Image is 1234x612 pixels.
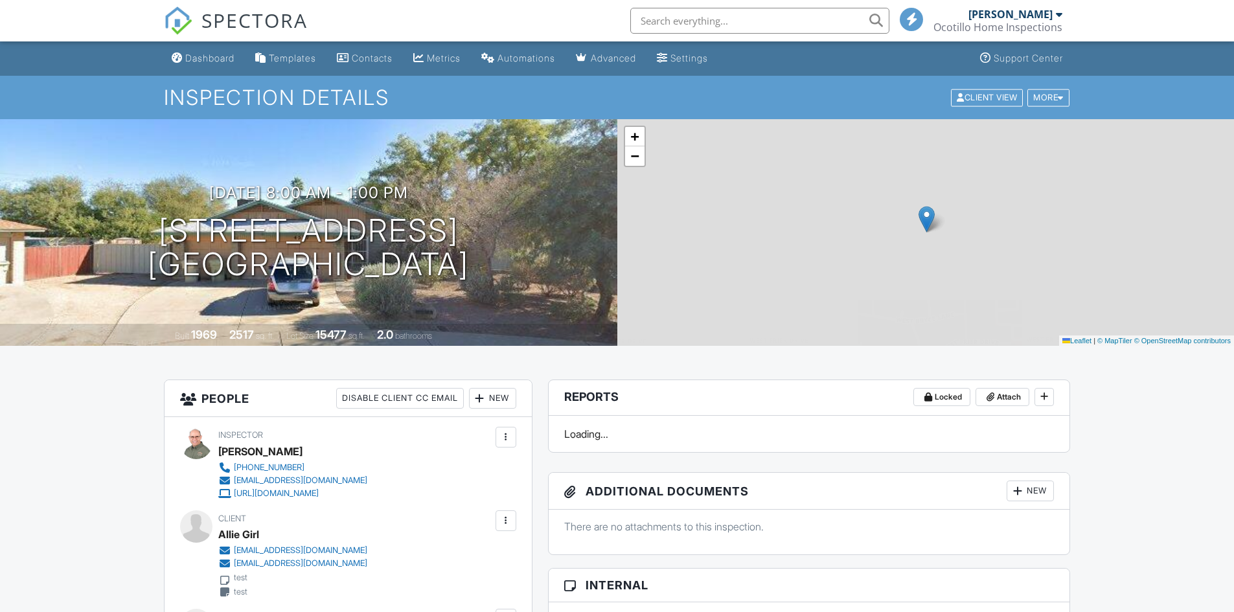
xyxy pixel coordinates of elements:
[164,17,308,45] a: SPECTORA
[164,86,1071,109] h1: Inspection Details
[652,47,713,71] a: Settings
[549,473,1070,510] h3: Additional Documents
[218,514,246,523] span: Client
[218,461,367,474] a: [PHONE_NUMBER]
[625,146,645,166] a: Zoom out
[591,52,636,63] div: Advanced
[933,21,1062,34] div: Ocotillo Home Inspections
[348,331,365,341] span: sq.ft.
[1134,337,1231,345] a: © OpenStreetMap contributors
[164,6,192,35] img: The Best Home Inspection Software - Spectora
[549,569,1070,602] h3: Internal
[165,380,532,417] h3: People
[476,47,560,71] a: Automations (Basic)
[250,47,321,71] a: Templates
[1062,337,1091,345] a: Leaflet
[919,206,935,232] img: Marker
[469,388,516,409] div: New
[377,328,393,341] div: 2.0
[166,47,240,71] a: Dashboard
[352,52,393,63] div: Contacts
[218,430,263,440] span: Inspector
[1093,337,1095,345] span: |
[269,52,316,63] div: Templates
[625,127,645,146] a: Zoom in
[1007,481,1054,501] div: New
[218,544,367,557] a: [EMAIL_ADDRESS][DOMAIN_NAME]
[951,89,1023,106] div: Client View
[975,47,1068,71] a: Support Center
[670,52,708,63] div: Settings
[218,525,259,544] div: Allie Girl
[336,388,464,409] div: Disable Client CC Email
[630,8,889,34] input: Search everything...
[564,519,1055,534] p: There are no attachments to this inspection.
[218,442,303,461] div: [PERSON_NAME]
[256,331,274,341] span: sq. ft.
[427,52,461,63] div: Metrics
[950,92,1026,102] a: Client View
[234,488,319,499] div: [URL][DOMAIN_NAME]
[185,52,234,63] div: Dashboard
[234,572,247,583] div: test
[218,487,367,500] a: [URL][DOMAIN_NAME]
[994,52,1063,63] div: Support Center
[630,128,639,144] span: +
[234,462,304,473] div: [PHONE_NUMBER]
[234,587,247,597] div: test
[175,331,189,341] span: Built
[497,52,555,63] div: Automations
[234,475,367,486] div: [EMAIL_ADDRESS][DOMAIN_NAME]
[234,545,367,556] div: [EMAIL_ADDRESS][DOMAIN_NAME]
[218,557,367,570] a: [EMAIL_ADDRESS][DOMAIN_NAME]
[408,47,466,71] a: Metrics
[201,6,308,34] span: SPECTORA
[191,328,217,341] div: 1969
[234,558,367,569] div: [EMAIL_ADDRESS][DOMAIN_NAME]
[229,328,254,341] div: 2517
[1097,337,1132,345] a: © MapTiler
[209,184,408,201] h3: [DATE] 8:00 am - 1:00 pm
[315,328,347,341] div: 15477
[286,331,314,341] span: Lot Size
[1027,89,1069,106] div: More
[218,474,367,487] a: [EMAIL_ADDRESS][DOMAIN_NAME]
[395,331,432,341] span: bathrooms
[968,8,1053,21] div: [PERSON_NAME]
[332,47,398,71] a: Contacts
[571,47,641,71] a: Advanced
[148,214,469,282] h1: [STREET_ADDRESS] [GEOGRAPHIC_DATA]
[630,148,639,164] span: −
